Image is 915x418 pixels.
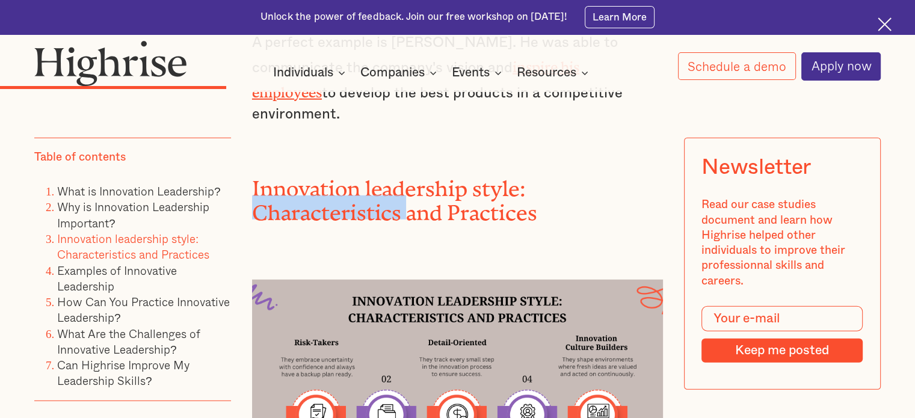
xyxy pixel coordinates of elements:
input: Your e-mail [702,306,863,331]
div: Resources [517,66,576,80]
input: Keep me posted [702,338,863,362]
div: Events [452,66,505,80]
a: Can Highrise Improve My Leadership Skills? [57,355,189,389]
div: Events [452,66,490,80]
div: Read our case studies document and learn how Highrise helped other individuals to improve their p... [702,197,863,289]
h2: Innovation leadership style: Characteristics and Practices [252,171,663,220]
form: Modal Form [702,306,863,363]
a: Apply now [801,52,881,81]
a: Innovation leadership style: Characteristics and Practices [57,229,209,262]
div: Resources [517,66,592,80]
div: Table of contents [34,149,126,164]
div: Unlock the power of feedback. Join our free workshop on [DATE]! [260,10,567,24]
div: Companies [360,66,440,80]
div: Individuals [273,66,333,80]
a: What Are the Challenges of Innovative Leadership? [57,324,200,357]
img: Cross icon [878,17,892,31]
a: How Can You Practice Innovative Leadership? [57,292,230,325]
a: Examples of Innovative Leadership [57,261,177,294]
div: Individuals [273,66,349,80]
a: Learn More [585,6,655,28]
div: Companies [360,66,425,80]
a: What is Innovation Leadership? [57,182,221,199]
a: Schedule a demo [678,52,796,80]
img: Highrise logo [34,40,187,87]
div: Newsletter [702,155,811,180]
a: Why is Innovation Leadership Important? [57,198,209,231]
a: inspire his employees [252,59,579,93]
